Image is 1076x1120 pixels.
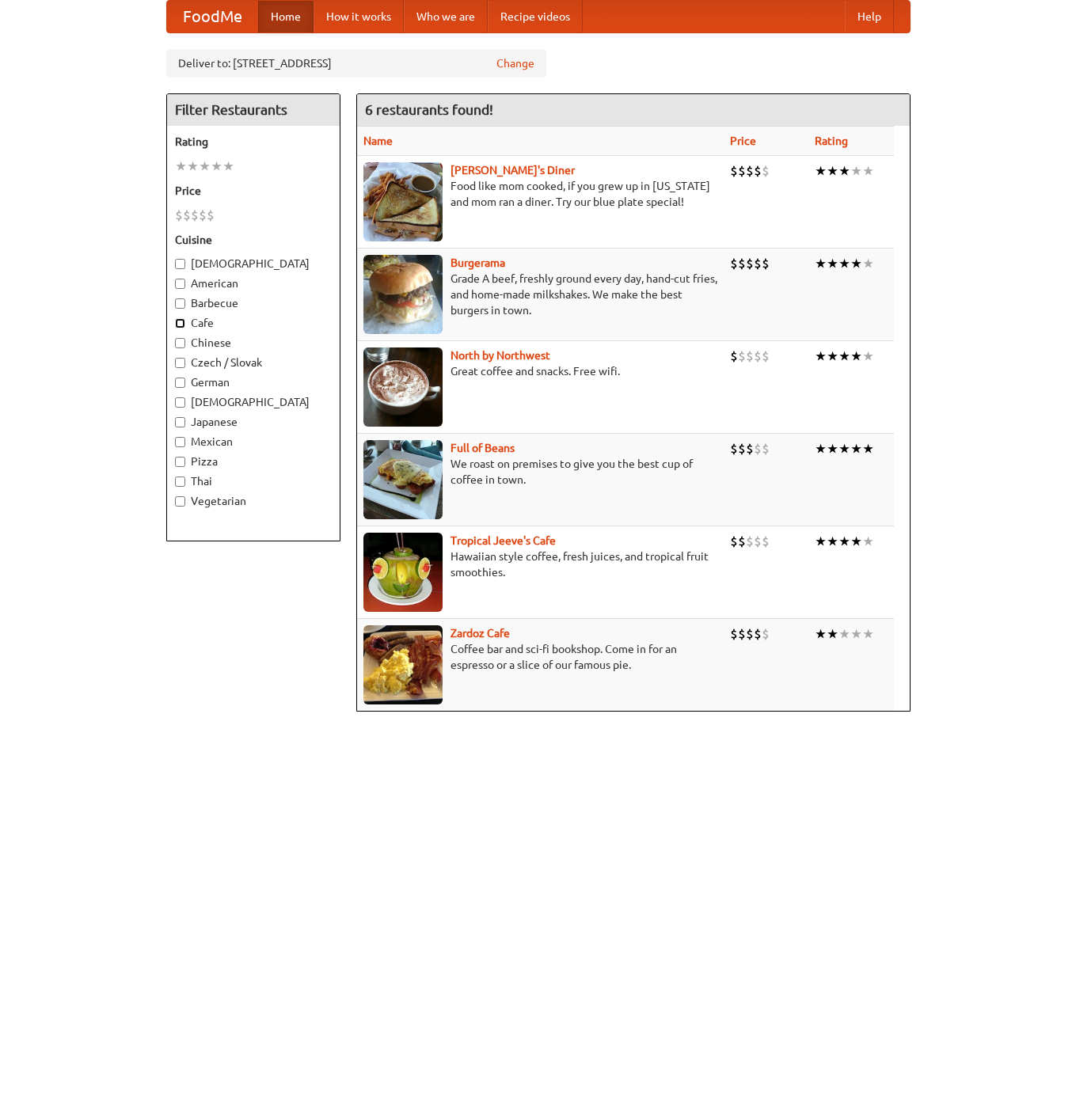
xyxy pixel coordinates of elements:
[363,347,443,427] img: north.jpg
[167,94,340,126] h4: Filter Restaurants
[451,627,510,640] a: Zardoz Cafe
[815,625,827,643] li: ★
[363,162,443,241] img: sallys.jpg
[175,183,332,199] h5: Price
[850,162,862,180] li: ★
[754,347,762,365] li: $
[850,440,862,457] li: ★
[175,476,185,487] input: Thai
[175,232,332,248] h5: Cuisine
[175,134,332,150] h5: Rating
[827,533,838,550] li: ★
[762,625,770,643] li: $
[730,347,738,365] li: $
[827,347,838,365] li: ★
[838,347,850,365] li: ★
[175,414,332,430] label: Japanese
[838,440,850,457] li: ★
[496,55,534,71] a: Change
[838,625,850,643] li: ★
[451,256,505,269] a: Burgerama
[815,162,827,180] li: ★
[838,533,850,550] li: ★
[175,279,185,289] input: American
[363,255,443,334] img: burgerama.jpg
[363,363,717,379] p: Great coffee and snacks. Free wifi.
[363,549,717,580] p: Hawaiian style coffee, fresh juices, and tropical fruit smoothies.
[175,457,185,467] input: Pizza
[363,533,443,612] img: jeeves.jpg
[183,207,191,224] li: $
[762,162,770,180] li: $
[862,162,874,180] li: ★
[363,178,717,210] p: Food like mom cooked, if you grew up in [US_STATE] and mom ran a diner. Try our blue plate special!
[754,533,762,550] li: $
[175,434,332,450] label: Mexican
[754,162,762,180] li: $
[746,625,754,643] li: $
[746,533,754,550] li: $
[191,207,199,224] li: $
[175,355,332,370] label: Czech / Slovak
[451,442,515,454] a: Full of Beans
[762,255,770,272] li: $
[838,162,850,180] li: ★
[746,162,754,180] li: $
[827,440,838,457] li: ★
[451,534,556,547] b: Tropical Jeeve's Cafe
[827,255,838,272] li: ★
[187,158,199,175] li: ★
[365,102,493,117] ng-pluralize: 6 restaurants found!
[815,255,827,272] li: ★
[199,158,211,175] li: ★
[363,271,717,318] p: Grade A beef, freshly ground every day, hand-cut fries, and home-made milkshakes. We make the bes...
[363,641,717,673] p: Coffee bar and sci-fi bookshop. Come in for an espresso or a slice of our famous pie.
[175,315,332,331] label: Cafe
[862,625,874,643] li: ★
[166,49,546,78] div: Deliver to: [STREET_ADDRESS]
[167,1,258,32] a: FoodMe
[175,275,332,291] label: American
[222,158,234,175] li: ★
[862,440,874,457] li: ★
[404,1,488,32] a: Who we are
[175,374,332,390] label: German
[862,533,874,550] li: ★
[746,347,754,365] li: $
[451,349,550,362] b: North by Northwest
[730,440,738,457] li: $
[451,164,575,177] a: [PERSON_NAME]'s Diner
[730,533,738,550] li: $
[175,397,185,408] input: [DEMOGRAPHIC_DATA]
[827,625,838,643] li: ★
[175,417,185,427] input: Japanese
[175,394,332,410] label: [DEMOGRAPHIC_DATA]
[850,625,862,643] li: ★
[175,378,185,388] input: German
[815,533,827,550] li: ★
[738,440,746,457] li: $
[175,158,187,175] li: ★
[815,440,827,457] li: ★
[746,440,754,457] li: $
[754,255,762,272] li: $
[175,496,185,507] input: Vegetarian
[314,1,404,32] a: How it works
[175,256,332,271] label: [DEMOGRAPHIC_DATA]
[738,533,746,550] li: $
[363,625,443,704] img: zardoz.jpg
[199,207,207,224] li: $
[845,1,894,32] a: Help
[738,347,746,365] li: $
[754,625,762,643] li: $
[862,255,874,272] li: ★
[730,255,738,272] li: $
[730,162,738,180] li: $
[850,533,862,550] li: ★
[738,255,746,272] li: $
[258,1,314,32] a: Home
[862,347,874,365] li: ★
